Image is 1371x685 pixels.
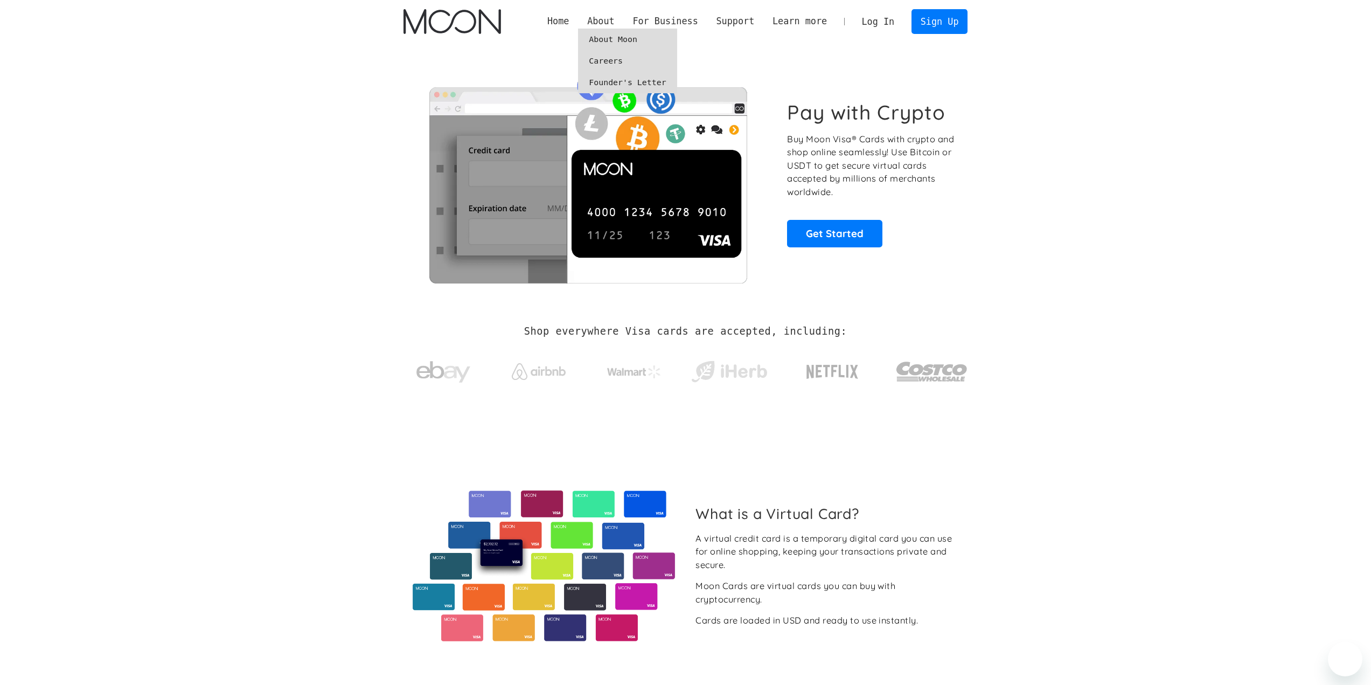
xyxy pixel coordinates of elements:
[787,100,945,124] h1: Pay with Crypto
[416,355,470,389] img: ebay
[403,9,501,34] img: Moon Logo
[632,15,698,28] div: For Business
[763,15,836,28] div: Learn more
[607,365,661,378] img: Walmart
[784,348,881,391] a: Netflix
[578,15,623,28] div: About
[896,351,968,392] img: Costco
[689,358,769,386] img: iHerb
[524,326,847,337] h2: Shop everywhere Visa cards are accepted, including:
[707,15,763,28] div: Support
[805,358,859,385] img: Netflix
[403,64,773,283] img: Moon Cards let you spend your crypto anywhere Visa is accepted.
[787,133,956,199] p: Buy Moon Visa® Cards with crypto and shop online seamlessly! Use Bitcoin or USDT to get secure vi...
[695,579,959,606] div: Moon Cards are virtual cards you can buy with cryptocurrency.
[578,29,677,93] nav: About
[787,220,882,247] a: Get Started
[695,614,918,627] div: Cards are loaded in USD and ready to use instantly.
[911,9,968,33] a: Sign Up
[695,532,959,572] div: A virtual credit card is a temporary digital card you can use for online shopping, keeping your t...
[538,15,578,28] a: Home
[594,355,674,384] a: Walmart
[1328,642,1362,676] iframe: Кнопка запуска окна обмена сообщениями
[624,15,707,28] div: For Business
[578,50,677,72] a: Careers
[411,490,677,641] img: Virtual cards from Moon
[578,72,677,93] a: Founder's Letter
[587,15,615,28] div: About
[853,10,903,33] a: Log In
[716,15,754,28] div: Support
[689,347,769,391] a: iHerb
[498,352,579,385] a: Airbnb
[773,15,827,28] div: Learn more
[896,341,968,397] a: Costco
[578,29,677,50] a: About Moon
[695,505,959,522] h2: What is a Virtual Card?
[403,344,484,395] a: ebay
[403,9,501,34] a: home
[512,363,566,380] img: Airbnb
